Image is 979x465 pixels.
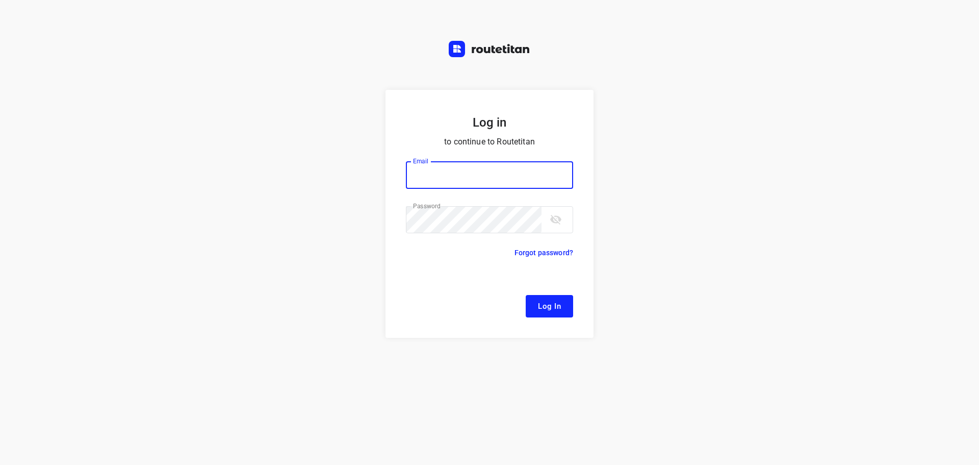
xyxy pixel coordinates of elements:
button: toggle password visibility [546,209,566,230]
img: Routetitan [449,41,530,57]
h5: Log in [406,114,573,131]
span: Log In [538,300,561,313]
p: to continue to Routetitan [406,135,573,149]
p: Forgot password? [514,247,573,259]
button: Log In [526,295,573,317]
